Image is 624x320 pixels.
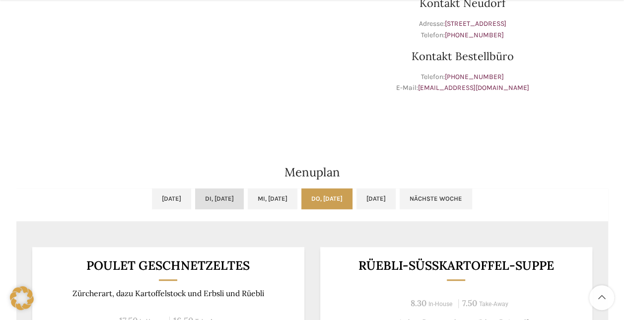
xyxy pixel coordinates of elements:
[16,166,608,178] h2: Menuplan
[400,188,472,209] a: Nächste Woche
[152,188,191,209] a: [DATE]
[445,19,506,28] a: [STREET_ADDRESS]
[356,188,396,209] a: [DATE]
[332,259,580,272] h3: Rüebli-Süsskartoffel-Suppe
[317,18,608,41] p: Adresse: Telefon:
[195,188,244,209] a: Di, [DATE]
[462,298,477,309] span: 7.50
[317,72,608,94] p: Telefon: E-Mail:
[248,188,297,209] a: Mi, [DATE]
[411,298,426,309] span: 8.30
[445,31,504,39] a: [PHONE_NUMBER]
[418,83,529,92] a: [EMAIL_ADDRESS][DOMAIN_NAME]
[44,259,292,272] h3: Poulet geschnetzeltes
[301,188,352,209] a: Do, [DATE]
[317,51,608,62] h3: Kontakt Bestellbüro
[44,289,292,298] p: Zürcherart, dazu Kartoffelstock und Erbsli und Rüebli
[589,285,614,310] a: Scroll to top button
[479,301,508,308] span: Take-Away
[445,73,504,81] a: [PHONE_NUMBER]
[428,301,453,308] span: In-House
